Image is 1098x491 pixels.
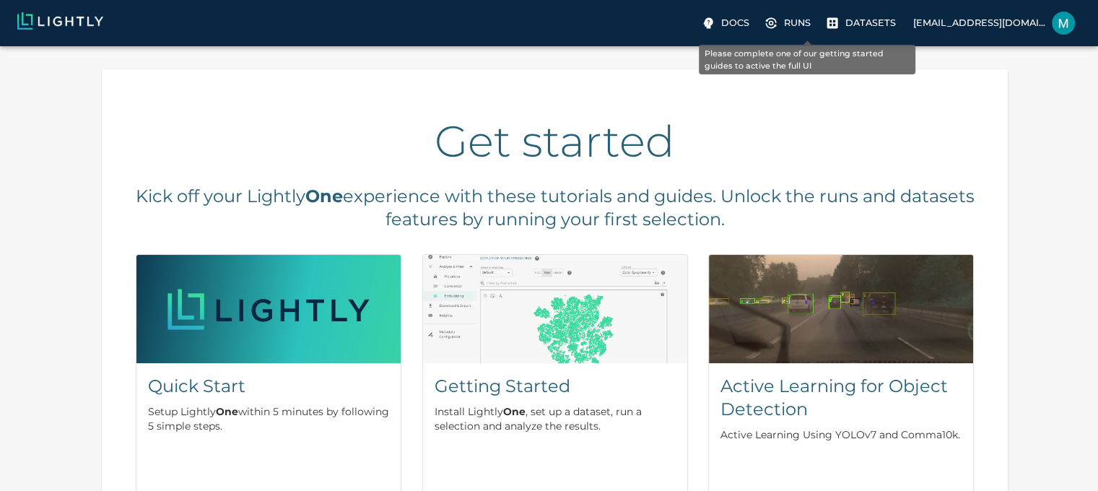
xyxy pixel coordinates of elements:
[709,255,973,363] img: Active Learning for Object Detection
[435,375,676,398] h5: Getting Started
[305,186,343,207] b: One
[148,404,389,433] p: Setup Lightly within 5 minutes by following 5 simple steps.
[17,12,103,30] img: Lightly
[784,16,811,30] p: Runs
[136,255,401,363] img: Quick Start
[845,16,896,30] p: Datasets
[1052,12,1075,35] img: Muralikrishnan P
[435,404,676,433] p: Install Lightly , set up a dataset, run a selection and analyze the results.
[720,375,962,421] h5: Active Learning for Object Detection
[913,16,1046,30] p: [EMAIL_ADDRESS][DOMAIN_NAME]
[761,12,816,35] a: Please complete one of our getting started guides to active the full UI
[503,405,526,418] b: One
[822,12,902,35] a: Please complete one of our getting started guides to active the full UI
[423,255,687,363] img: Getting Started
[907,7,1081,39] label: [EMAIL_ADDRESS][DOMAIN_NAME]Muralikrishnan P
[721,16,749,30] p: Docs
[216,405,238,418] b: One
[720,427,962,442] p: Active Learning Using YOLOv7 and Comma10k.
[131,116,978,168] h2: Get started
[699,45,915,74] div: Please complete one of our getting started guides to active the full UI
[148,375,389,398] h5: Quick Start
[131,185,978,231] h5: Kick off your Lightly experience with these tutorials and guides. Unlock the runs and datasets fe...
[698,12,755,35] label: Docs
